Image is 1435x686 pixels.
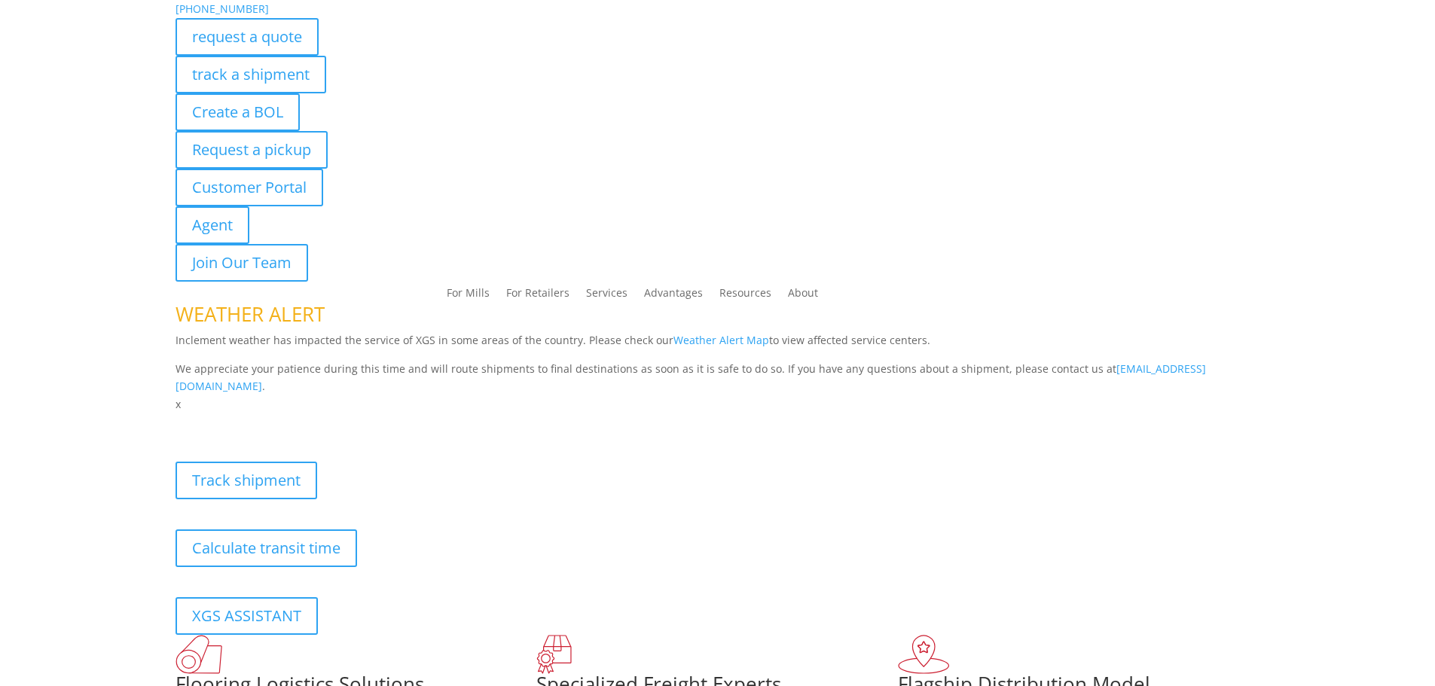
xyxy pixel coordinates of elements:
a: Agent [176,206,249,244]
a: About [788,288,818,304]
img: xgs-icon-flagship-distribution-model-red [898,635,950,674]
a: Resources [719,288,771,304]
a: For Retailers [506,288,569,304]
a: Request a pickup [176,131,328,169]
img: xgs-icon-focused-on-flooring-red [536,635,572,674]
p: Inclement weather has impacted the service of XGS in some areas of the country. Please check our ... [176,331,1260,360]
p: x [176,395,1260,413]
a: request a quote [176,18,319,56]
a: Services [586,288,627,304]
img: xgs-icon-total-supply-chain-intelligence-red [176,635,222,674]
a: Track shipment [176,462,317,499]
a: Calculate transit time [176,529,357,567]
a: For Mills [447,288,490,304]
a: Create a BOL [176,93,300,131]
a: track a shipment [176,56,326,93]
p: We appreciate your patience during this time and will route shipments to final destinations as so... [176,360,1260,396]
a: Weather Alert Map [673,333,769,347]
a: [PHONE_NUMBER] [176,2,269,16]
span: WEATHER ALERT [176,300,325,328]
a: XGS ASSISTANT [176,597,318,635]
a: Customer Portal [176,169,323,206]
a: Advantages [644,288,703,304]
b: Visibility, transparency, and control for your entire supply chain. [176,416,511,430]
a: Join Our Team [176,244,308,282]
